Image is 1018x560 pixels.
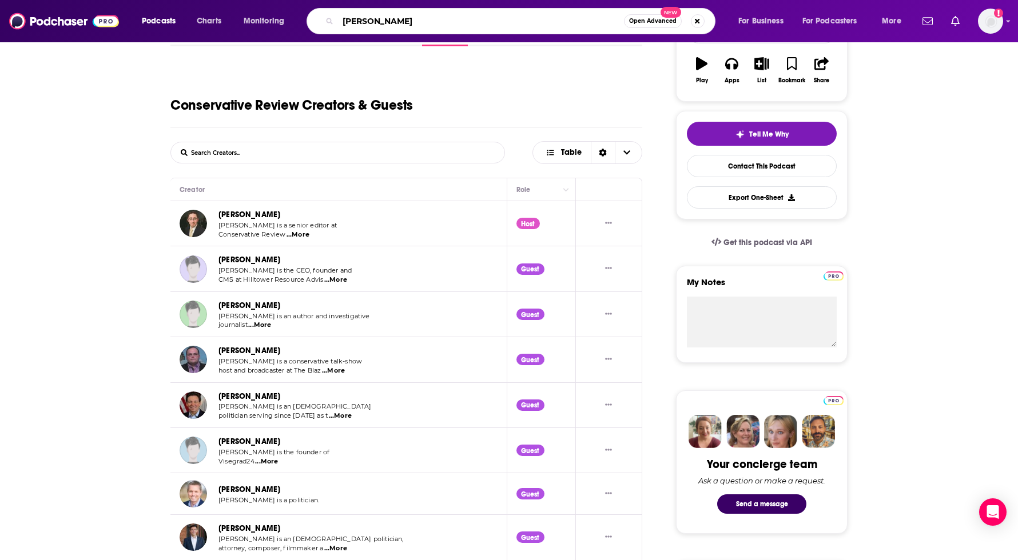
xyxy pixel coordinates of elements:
span: Table [561,149,582,157]
button: Export One-Sheet [687,186,837,209]
a: Contact This Podcast [687,155,837,177]
button: Share [807,50,837,91]
img: Stefan Tompson [180,437,207,464]
div: Guest [516,445,544,456]
div: Bookmark [778,77,805,84]
a: [PERSON_NAME] [218,485,280,494]
span: Open Advanced [629,18,677,24]
svg: Add a profile image [994,9,1003,18]
span: [PERSON_NAME] is an [DEMOGRAPHIC_DATA] politician, [218,535,404,543]
img: Barbara Profile [726,415,759,448]
a: [PERSON_NAME] [218,391,280,401]
button: Show More Button [601,445,617,457]
span: ...More [329,411,352,421]
div: Guest [516,263,544,275]
img: Podchaser Pro [824,396,844,405]
span: Charts [197,13,221,29]
button: open menu [730,12,798,30]
span: For Business [738,13,784,29]
span: Tell Me Why [749,130,789,139]
img: Adam Morgan [180,523,207,551]
button: Open AdvancedNew [624,14,682,28]
div: Apps [725,77,739,84]
span: [PERSON_NAME] is a conservative talk-show [218,357,362,365]
button: open menu [795,12,874,30]
a: Show notifications dropdown [918,11,937,31]
div: Ask a question or make a request. [698,476,825,485]
button: Show More Button [601,531,617,543]
button: open menu [236,12,299,30]
button: open menu [874,12,916,30]
span: Logged in as sbisang [978,9,1003,34]
button: open menu [134,12,190,30]
img: Liz Collin [180,301,207,328]
button: Play [687,50,717,91]
span: ...More [287,230,309,239]
div: Share [814,77,829,84]
img: Podchaser Pro [824,271,844,281]
a: [PERSON_NAME] [218,523,280,533]
span: [PERSON_NAME] is the CEO, founder and [218,266,352,274]
a: Show notifications dropdown [947,11,964,31]
span: host and broadcaster at The Blaz [218,366,321,374]
span: [PERSON_NAME] is an [DEMOGRAPHIC_DATA] [218,402,372,410]
div: Open Intercom Messenger [979,498,1007,526]
div: Guest [516,488,544,499]
span: Visegrad24 [218,457,254,465]
span: ...More [255,457,278,466]
button: Show profile menu [978,9,1003,34]
img: tell me why sparkle [735,130,745,139]
button: Show More Button [601,399,617,411]
span: [PERSON_NAME] is the founder of [218,448,329,456]
button: Column Actions [559,183,573,197]
a: Brian Harrison [180,480,207,507]
a: [PERSON_NAME] [218,210,280,219]
button: Bookmark [777,50,806,91]
span: ...More [324,544,347,553]
div: Role [516,183,532,197]
button: Show More Button [601,488,617,500]
a: Ron DeSantis [180,391,207,419]
a: Daniel Horowitz [180,210,207,237]
img: User Profile [978,9,1003,34]
button: Show More Button [601,354,617,366]
span: attorney, composer, filmmaker a [218,544,323,552]
a: [PERSON_NAME] [218,437,280,446]
div: Guest [516,399,544,411]
a: Get this podcast via API [702,229,821,257]
span: For Podcasters [802,13,857,29]
a: Charts [189,12,228,30]
button: Show More Button [601,309,617,321]
span: Get this podcast via API [723,238,812,247]
div: List [757,77,766,84]
h1: Conservative Review Creators & Guests [170,97,413,114]
div: Guest [516,309,544,320]
a: Pro website [824,270,844,281]
div: Your concierge team [707,457,817,471]
img: Steve Deace [180,346,207,373]
span: [PERSON_NAME] is a politician. [218,496,319,504]
button: Choose View [532,141,642,164]
label: My Notes [687,277,837,297]
img: Podchaser - Follow, Share and Rate Podcasts [9,10,119,32]
span: ...More [322,366,345,375]
a: [PERSON_NAME] [218,346,280,355]
img: Tracy Shuchart [180,255,207,283]
span: CMS at Hilltower Resource Advis [218,275,323,283]
div: Creator [180,183,205,197]
a: Pro website [824,394,844,405]
img: Sydney Profile [689,415,722,448]
span: politician serving since [DATE] as t [218,411,328,419]
div: Sort Direction [591,142,615,163]
input: Search podcasts, credits, & more... [338,12,624,30]
span: ...More [248,321,271,330]
button: Show More Button [601,218,617,230]
a: [PERSON_NAME] [218,301,280,310]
